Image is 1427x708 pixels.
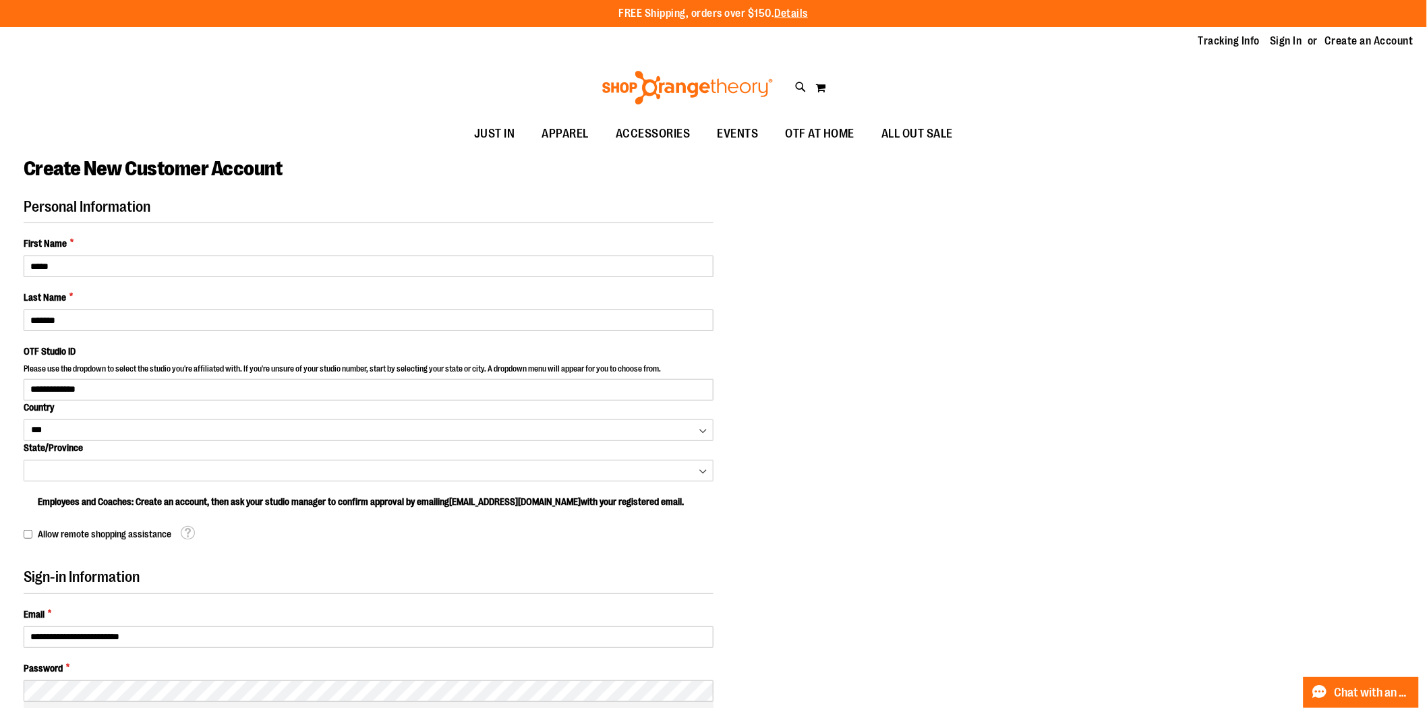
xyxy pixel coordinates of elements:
[24,661,63,675] span: Password
[1304,677,1420,708] button: Chat with an Expert
[1198,34,1260,49] a: Tracking Info
[1325,34,1414,49] a: Create an Account
[24,346,76,357] span: OTF Studio ID
[24,608,45,621] span: Email
[24,442,83,453] span: State/Province
[24,157,283,180] span: Create New Customer Account
[616,119,691,149] span: ACCESSORIES
[24,363,714,378] p: Please use the dropdown to select the studio you're affiliated with. If you're unsure of your stu...
[24,237,67,250] span: First Name
[24,568,140,585] span: Sign-in Information
[775,7,809,20] a: Details
[474,119,515,149] span: JUST IN
[1335,686,1411,699] span: Chat with an Expert
[24,402,54,413] span: Country
[1271,34,1303,49] a: Sign In
[542,119,589,149] span: APPAREL
[718,119,759,149] span: EVENTS
[24,198,150,215] span: Personal Information
[881,119,953,149] span: ALL OUT SALE
[600,71,775,105] img: Shop Orangetheory
[24,291,66,304] span: Last Name
[786,119,855,149] span: OTF AT HOME
[619,6,809,22] p: FREE Shipping, orders over $150.
[38,529,171,539] span: Allow remote shopping assistance
[38,496,684,507] span: Employees and Coaches: Create an account, then ask your studio manager to confirm approval by ema...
